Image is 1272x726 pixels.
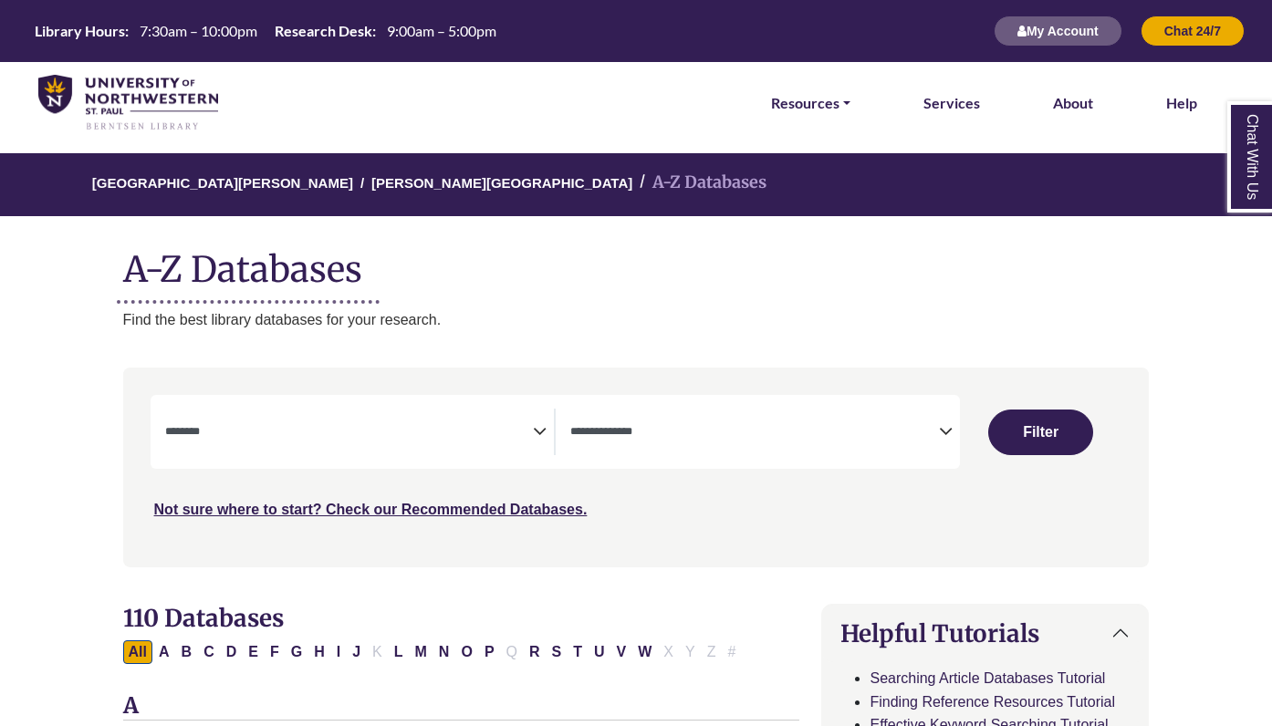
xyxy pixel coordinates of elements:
button: Filter Results I [331,640,346,664]
table: Hours Today [27,21,504,38]
button: Filter Results S [547,640,568,664]
h3: A [123,693,800,721]
nav: breadcrumb [123,153,1150,216]
span: 110 Databases [123,603,284,633]
a: Chat 24/7 [1141,23,1245,38]
a: Finding Reference Resources Tutorial [870,694,1115,710]
span: 7:30am – 10:00pm [140,22,257,39]
button: Filter Results L [389,640,409,664]
p: Find the best library databases for your research. [123,308,1150,332]
a: [PERSON_NAME][GEOGRAPHIC_DATA] [371,172,632,191]
a: Resources [771,91,850,115]
h1: A-Z Databases [123,234,1150,290]
button: Filter Results M [410,640,433,664]
button: Filter Results J [347,640,366,664]
div: Alpha-list to filter by first letter of database name [123,643,744,659]
th: Research Desk: [267,21,377,40]
textarea: Search [165,426,534,441]
button: Filter Results B [176,640,198,664]
button: Filter Results R [524,640,546,664]
button: All [123,640,152,664]
button: Filter Results P [479,640,500,664]
li: A-Z Databases [632,170,766,196]
th: Library Hours: [27,21,130,40]
nav: Search filters [123,368,1150,566]
button: Submit for Search Results [988,410,1093,455]
button: Filter Results V [611,640,632,664]
button: Filter Results A [153,640,175,664]
button: Filter Results T [568,640,588,664]
a: Services [923,91,980,115]
a: [GEOGRAPHIC_DATA][PERSON_NAME] [92,172,353,191]
button: Filter Results O [455,640,477,664]
a: Hours Today [27,21,504,42]
button: Filter Results U [589,640,610,664]
a: My Account [994,23,1122,38]
a: Not sure where to start? Check our Recommended Databases. [154,502,588,517]
a: Help [1166,91,1197,115]
button: Filter Results N [433,640,455,664]
textarea: Search [570,426,939,441]
button: Chat 24/7 [1141,16,1245,47]
button: Filter Results F [265,640,285,664]
a: About [1053,91,1093,115]
span: 9:00am – 5:00pm [387,22,496,39]
button: Filter Results H [308,640,330,664]
button: Filter Results E [243,640,264,664]
img: library_home [38,75,218,131]
button: Filter Results C [198,640,220,664]
button: My Account [994,16,1122,47]
button: Filter Results G [286,640,308,664]
button: Filter Results D [221,640,243,664]
a: Searching Article Databases Tutorial [870,670,1105,686]
button: Helpful Tutorials [822,605,1148,662]
button: Filter Results W [632,640,657,664]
